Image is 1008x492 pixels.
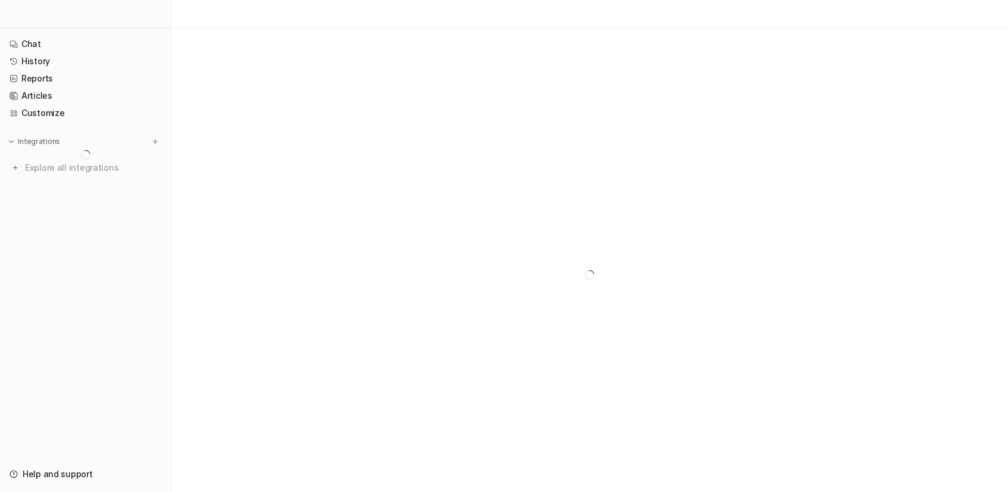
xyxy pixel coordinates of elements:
[5,136,64,148] button: Integrations
[151,137,159,146] img: menu_add.svg
[5,466,166,482] a: Help and support
[5,105,166,121] a: Customize
[10,162,21,174] img: explore all integrations
[18,137,60,146] p: Integrations
[5,159,166,176] a: Explore all integrations
[5,87,166,104] a: Articles
[25,158,161,177] span: Explore all integrations
[5,53,166,70] a: History
[5,70,166,87] a: Reports
[7,137,15,146] img: expand menu
[5,36,166,52] a: Chat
